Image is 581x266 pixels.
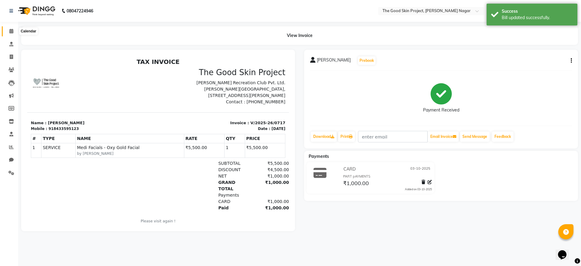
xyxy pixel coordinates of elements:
[358,131,428,142] input: enter email
[135,12,258,22] h3: The Good Skin Project
[317,57,351,65] span: [PERSON_NAME]
[197,87,218,102] td: 1
[225,111,262,117] div: ₹4,500.00
[135,43,258,49] p: Contact : [PHONE_NUMBER]
[187,111,225,117] div: DISCOUNT
[135,64,258,70] p: Invoice : V/2025-26/0717
[4,70,20,76] div: Mobile :
[197,78,218,87] th: QTY
[187,124,225,136] div: GRAND TOTAL
[14,78,48,87] th: TYPE
[187,117,225,124] div: NET
[225,143,262,149] div: ₹1,000.00
[4,163,258,168] p: Please visit again !
[218,87,258,102] td: ₹5,500.00
[218,78,258,87] th: PRICE
[460,131,490,142] button: Send Message
[309,154,329,159] span: Payments
[191,143,203,148] span: CARD
[187,136,225,143] div: Payments
[231,70,243,76] div: Date :
[50,89,155,95] span: Medi Facials - Oxy Gold Facial
[187,105,225,111] div: SUBTOTAL
[4,64,127,70] p: Name : [PERSON_NAME]
[225,105,262,111] div: ₹5,500.00
[502,8,573,15] div: Success
[14,87,48,102] td: SERVICE
[358,56,376,65] button: Prebook
[4,78,14,87] th: #
[187,149,225,155] div: Paid
[225,124,262,136] div: ₹1,000.00
[157,78,197,87] th: RATE
[21,70,51,76] div: 918433595123
[343,174,432,179] div: PART pAYMENTS
[428,131,459,142] button: Email Invoice
[225,149,262,155] div: ₹1,000.00
[157,87,197,102] td: ₹5,500.00
[50,95,155,101] small: by [PERSON_NAME]
[502,15,573,21] div: Bill updated successfully.
[4,2,258,10] h2: TAX INVOICE
[338,131,355,142] a: Print
[492,131,514,142] a: Feedback
[423,107,459,113] div: Payment Received
[67,2,93,19] b: 08047224946
[4,87,14,102] td: 1
[48,78,157,87] th: NAME
[311,131,337,142] a: Download
[15,2,57,19] img: logo
[343,180,369,188] span: ₹1,000.00
[556,242,575,260] iframe: chat widget
[135,24,258,43] p: [PERSON_NAME] Recreation Club Pvt. Ltd. [PERSON_NAME][GEOGRAPHIC_DATA], [STREET_ADDRESS][PERSON_N...
[343,166,356,172] span: CARD
[19,28,38,35] div: Calendar
[225,117,262,124] div: ₹1,000.00
[244,70,258,76] div: [DATE]
[410,166,430,172] span: 03-10-2025
[405,187,432,191] div: Added on 03-10-2025
[21,26,578,45] div: View Invoice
